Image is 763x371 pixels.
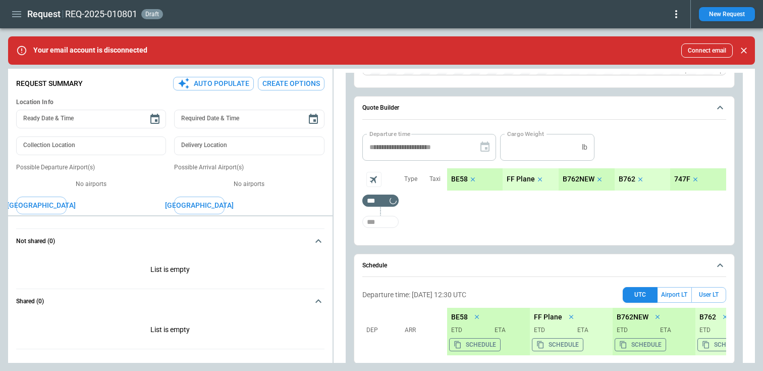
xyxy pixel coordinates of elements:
button: Create Options [258,77,324,90]
p: B762 [619,175,635,183]
p: FF Plane [534,313,562,321]
p: B762NEW [617,313,648,321]
p: BE58 [451,175,468,183]
button: Choose date [303,109,323,129]
p: ETD [699,326,735,335]
label: Cargo Weight [507,129,544,138]
p: No airports [16,180,166,189]
span: Aircraft selection [366,172,381,187]
p: Type [404,175,417,183]
p: BE58 [451,313,468,321]
button: Connect email [681,43,733,58]
div: Too short [362,216,399,228]
p: ETD [617,326,652,335]
div: Not shared (0) [16,253,324,289]
p: ETA [656,326,691,335]
button: [GEOGRAPHIC_DATA] [174,197,225,214]
div: Schedule [362,283,726,359]
p: Request Summary [16,79,83,88]
p: ETA [573,326,609,335]
button: Close [737,43,751,58]
div: Not shared (0) [16,313,324,349]
p: List is empty [16,253,324,289]
p: B762NEW [563,175,594,183]
h6: Schedule [362,262,387,269]
p: B762 [699,313,716,321]
div: scrollable content [447,308,726,355]
label: Departure time [369,129,411,138]
p: Arr [405,326,440,335]
h6: Location Info [16,99,324,106]
p: ETA [490,326,526,335]
button: Schedule [362,254,726,277]
p: lb [582,143,587,152]
div: scrollable content [447,168,726,191]
h6: Not shared (0) [16,238,55,245]
span: draft [143,11,161,18]
p: Possible Arrival Airport(s) [174,163,324,172]
button: Quote Builder [362,97,726,120]
p: FF Plane [507,175,535,183]
button: Copy the aircraft schedule to your clipboard [449,338,501,351]
p: 747F [674,175,690,183]
h6: Shared (0) [16,298,44,305]
h2: REQ-2025-010801 [65,8,137,20]
div: Quote Builder [362,134,726,233]
button: Airport LT [658,287,691,303]
button: Copy the aircraft schedule to your clipboard [615,338,666,351]
div: Too short [362,195,399,207]
p: Taxi [429,175,441,183]
button: Auto Populate [173,77,254,90]
p: Dep [366,326,402,335]
button: User LT [691,287,726,303]
p: ETD [451,326,486,335]
button: New Request [699,7,755,21]
button: Copy the aircraft schedule to your clipboard [697,338,749,351]
p: List is empty [16,313,324,349]
p: Your email account is disconnected [33,46,147,55]
p: No airports [174,180,324,189]
div: dismiss [737,39,751,62]
p: Possible Departure Airport(s) [16,163,166,172]
h1: Request [27,8,61,20]
p: Departure time: [DATE] 12:30 UTC [362,291,466,299]
button: UTC [623,287,658,303]
button: Shared (0) [16,289,324,313]
h6: Quote Builder [362,105,399,111]
p: ETD [534,326,569,335]
button: Not shared (0) [16,229,324,253]
button: [GEOGRAPHIC_DATA] [16,197,67,214]
button: Choose date [145,109,165,129]
button: Copy the aircraft schedule to your clipboard [532,338,583,351]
